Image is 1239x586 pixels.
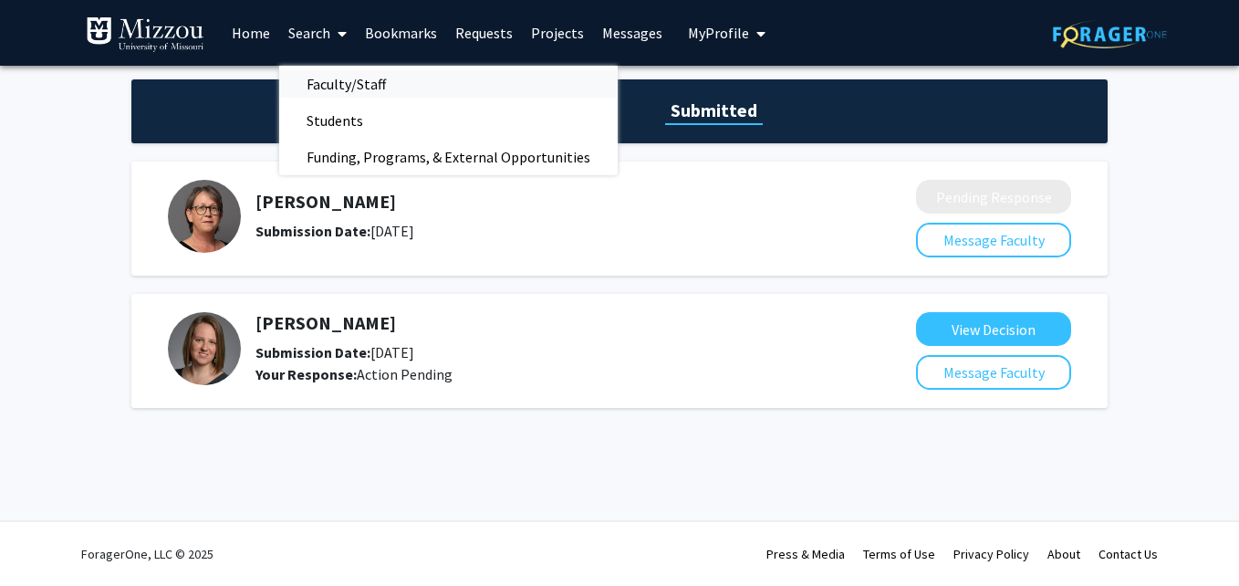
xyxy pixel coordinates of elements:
h5: [PERSON_NAME] [255,191,819,213]
span: Faculty/Staff [279,66,413,102]
span: Students [279,102,390,139]
button: Message Faculty [916,223,1071,257]
div: Action Pending [255,363,819,385]
h5: [PERSON_NAME] [255,312,819,334]
a: Messages [593,1,672,65]
img: University of Missouri Logo [86,16,204,53]
div: ForagerOne, LLC © 2025 [81,522,213,586]
iframe: Chat [14,504,78,572]
button: Message Faculty [916,355,1071,390]
a: Search [279,1,356,65]
a: Requests [446,1,522,65]
h1: Submitted [665,98,763,123]
div: [DATE] [255,341,819,363]
img: ForagerOne Logo [1053,20,1167,48]
img: Profile Picture [168,312,241,385]
a: Terms of Use [863,546,935,562]
span: Funding, Programs, & External Opportunities [279,139,618,175]
a: Funding, Programs, & External Opportunities [279,143,618,171]
img: Profile Picture [168,180,241,253]
b: Submission Date: [255,343,370,361]
a: Bookmarks [356,1,446,65]
button: Pending Response [916,180,1071,214]
a: About [1047,546,1080,562]
a: Projects [522,1,593,65]
a: Contact Us [1098,546,1158,562]
a: Privacy Policy [953,546,1029,562]
div: [DATE] [255,220,819,242]
a: Students [279,107,618,134]
a: Home [223,1,279,65]
a: Message Faculty [916,231,1071,249]
button: View Decision [916,312,1071,346]
a: Message Faculty [916,363,1071,382]
a: Press & Media [766,546,845,562]
span: My Profile [688,24,749,42]
b: Your Response: [255,365,357,383]
a: Faculty/Staff [279,70,618,98]
b: Submission Date: [255,222,370,240]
